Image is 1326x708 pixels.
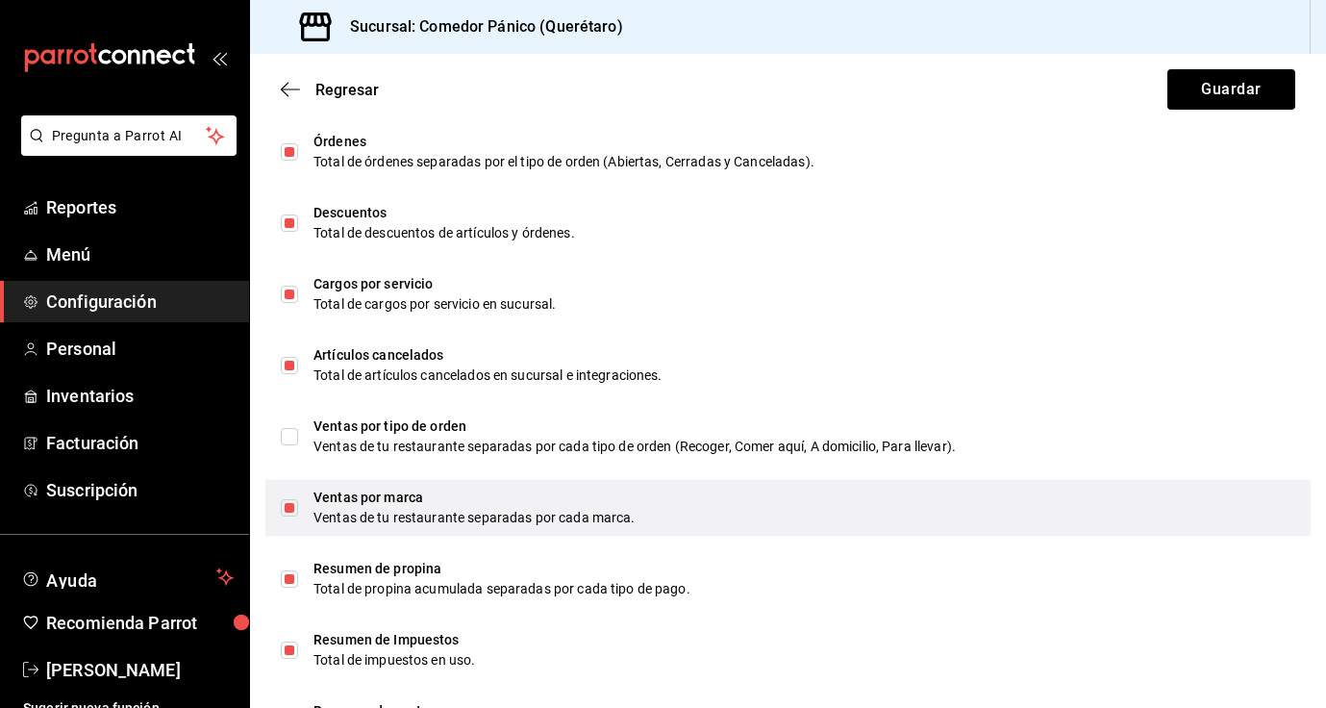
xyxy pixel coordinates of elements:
[281,81,379,99] button: Regresar
[46,477,234,503] span: Suscripción
[313,417,1295,437] div: Ventas por tipo de orden
[46,566,209,589] span: Ayuda
[313,488,1295,508] div: Ventas por marca
[315,81,379,99] span: Regresar
[46,383,234,409] span: Inventarios
[313,223,1295,243] div: Total de descuentos de artículos y órdenes.
[212,50,227,65] button: open_drawer_menu
[313,294,1295,315] div: Total de cargos por servicio en sucursal.
[313,508,1295,528] div: Ventas de tu restaurante separadas por cada marca.
[46,336,234,362] span: Personal
[313,579,1295,599] div: Total de propina acumulada separadas por cada tipo de pago.
[313,559,1295,579] div: Resumen de propina
[313,345,1295,366] div: Artículos cancelados
[313,366,1295,386] div: Total de artículos cancelados en sucursal e integraciones.
[313,274,1295,294] div: Cargos por servicio
[313,630,1295,650] div: Resumen de Impuestos
[46,241,234,267] span: Menú
[313,437,1295,457] div: Ventas de tu restaurante separadas por cada tipo de orden (Recoger, Comer aquí, A domicilio, Para...
[21,115,237,156] button: Pregunta a Parrot AI
[313,132,1295,152] div: Órdenes
[46,430,234,456] span: Facturación
[313,203,1295,223] div: Descuentos
[46,657,234,683] span: [PERSON_NAME]
[46,289,234,315] span: Configuración
[1167,69,1295,110] button: Guardar
[46,194,234,220] span: Reportes
[313,152,1295,172] div: Total de órdenes separadas por el tipo de orden (Abiertas, Cerradas y Canceladas).
[13,139,237,160] a: Pregunta a Parrot AI
[46,610,234,636] span: Recomienda Parrot
[335,15,623,38] h3: Sucursal: Comedor Pánico (Querétaro)
[52,126,207,146] span: Pregunta a Parrot AI
[313,650,1295,670] div: Total de impuestos en uso.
